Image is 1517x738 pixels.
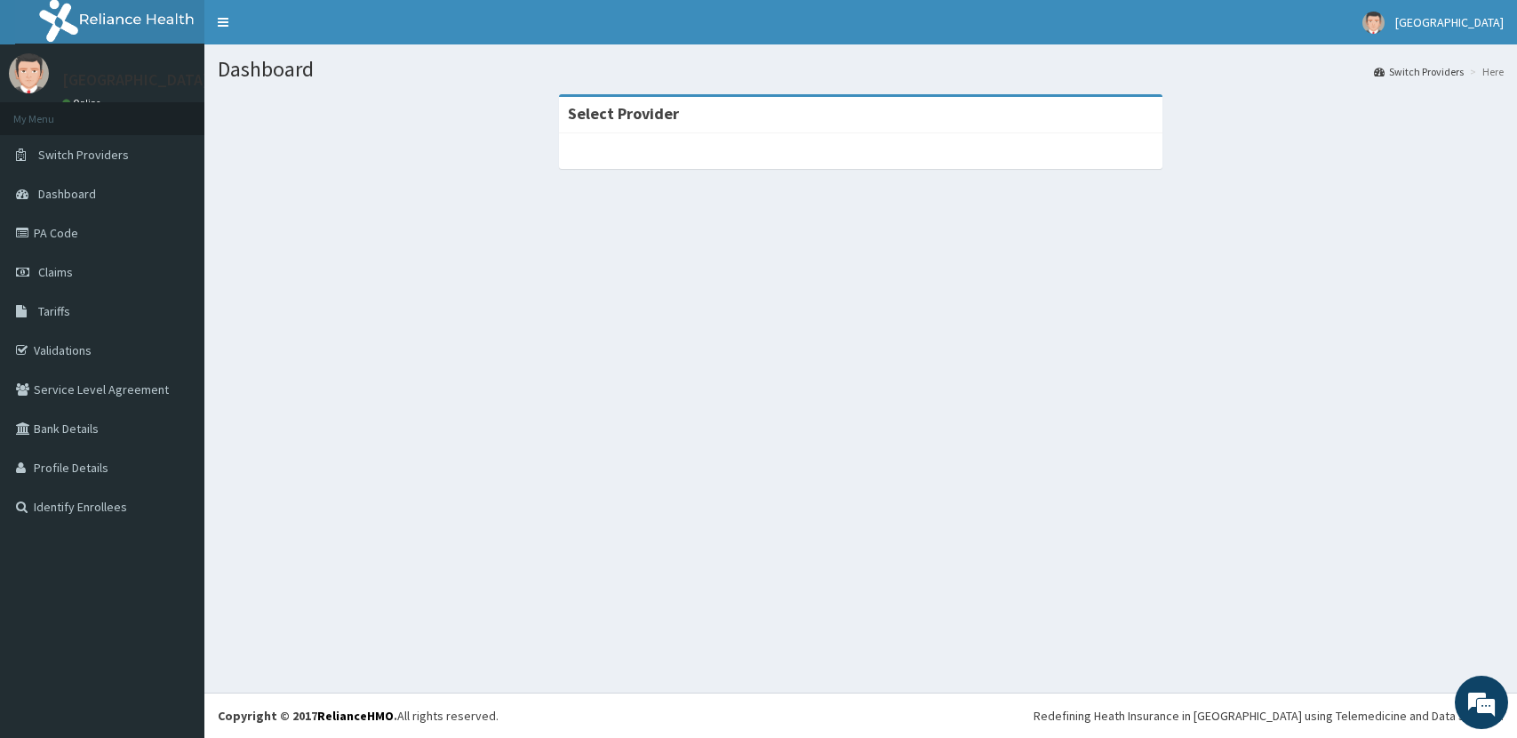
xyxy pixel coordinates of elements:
[9,53,49,93] img: User Image
[218,708,397,724] strong: Copyright © 2017 .
[568,103,679,124] strong: Select Provider
[38,303,70,319] span: Tariffs
[1362,12,1385,34] img: User Image
[1374,64,1464,79] a: Switch Providers
[38,186,96,202] span: Dashboard
[62,72,209,88] p: [GEOGRAPHIC_DATA]
[1395,14,1504,30] span: [GEOGRAPHIC_DATA]
[38,147,129,163] span: Switch Providers
[62,97,105,109] a: Online
[218,58,1504,81] h1: Dashboard
[38,264,73,280] span: Claims
[1034,707,1504,725] div: Redefining Heath Insurance in [GEOGRAPHIC_DATA] using Telemedicine and Data Science!
[1465,64,1504,79] li: Here
[204,693,1517,738] footer: All rights reserved.
[317,708,394,724] a: RelianceHMO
